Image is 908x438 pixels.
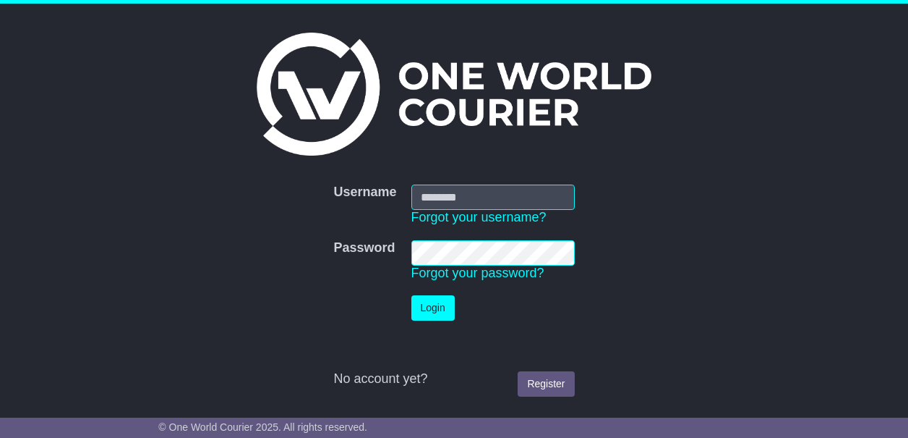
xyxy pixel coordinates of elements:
span: © One World Courier 2025. All rights reserved. [158,421,367,433]
a: Forgot your password? [411,266,544,280]
div: No account yet? [333,371,574,387]
a: Register [518,371,574,397]
img: One World [257,33,651,156]
a: Forgot your username? [411,210,547,224]
button: Login [411,295,455,321]
label: Username [333,185,396,201]
label: Password [333,240,395,256]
